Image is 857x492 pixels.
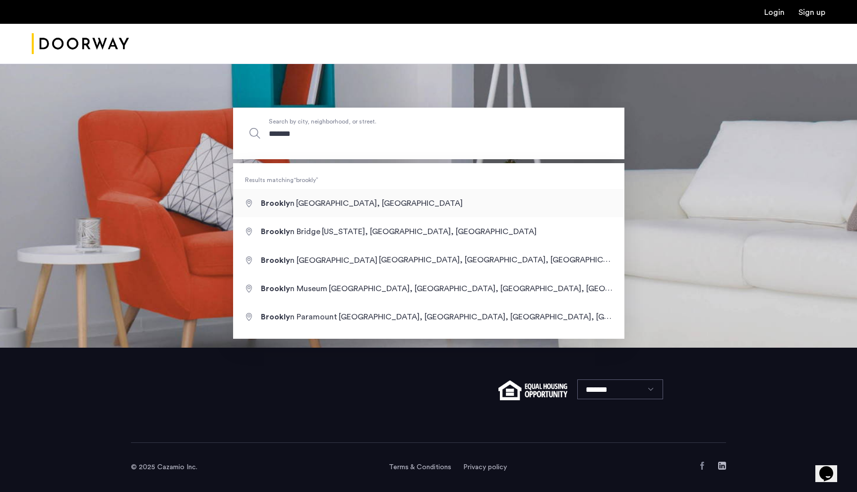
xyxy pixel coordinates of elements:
[32,25,129,62] a: Cazamio Logo
[296,199,463,207] span: [GEOGRAPHIC_DATA], [GEOGRAPHIC_DATA]
[261,313,290,321] span: Brookly
[498,380,567,400] img: equal-housing.png
[233,175,624,185] span: Results matching
[294,177,318,183] q: brookly
[131,464,197,471] span: © 2025 Cazamio Inc.
[261,313,339,321] span: n Paramount
[233,108,624,159] input: Apartment Search
[261,256,290,264] span: Brookly
[764,8,785,16] a: Login
[269,117,543,126] span: Search by city, neighborhood, or street.
[322,228,537,236] span: [US_STATE], [GEOGRAPHIC_DATA], [GEOGRAPHIC_DATA]
[463,462,507,472] a: Privacy policy
[261,228,322,236] span: n Bridge
[798,8,825,16] a: Registration
[261,285,290,293] span: Brookly
[261,256,379,264] span: n [GEOGRAPHIC_DATA]
[261,199,296,207] span: n
[261,199,290,207] span: Brookly
[261,228,290,236] span: Brookly
[32,25,129,62] img: logo
[339,312,677,321] span: [GEOGRAPHIC_DATA], [GEOGRAPHIC_DATA], [GEOGRAPHIC_DATA], [GEOGRAPHIC_DATA]
[698,462,706,470] a: Facebook
[261,285,329,293] span: n Museum
[577,379,663,399] select: Language select
[379,255,631,264] span: [GEOGRAPHIC_DATA], [GEOGRAPHIC_DATA], [GEOGRAPHIC_DATA]
[815,452,847,482] iframe: chat widget
[718,462,726,470] a: LinkedIn
[329,284,667,293] span: [GEOGRAPHIC_DATA], [GEOGRAPHIC_DATA], [GEOGRAPHIC_DATA], [GEOGRAPHIC_DATA]
[389,462,451,472] a: Terms and conditions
